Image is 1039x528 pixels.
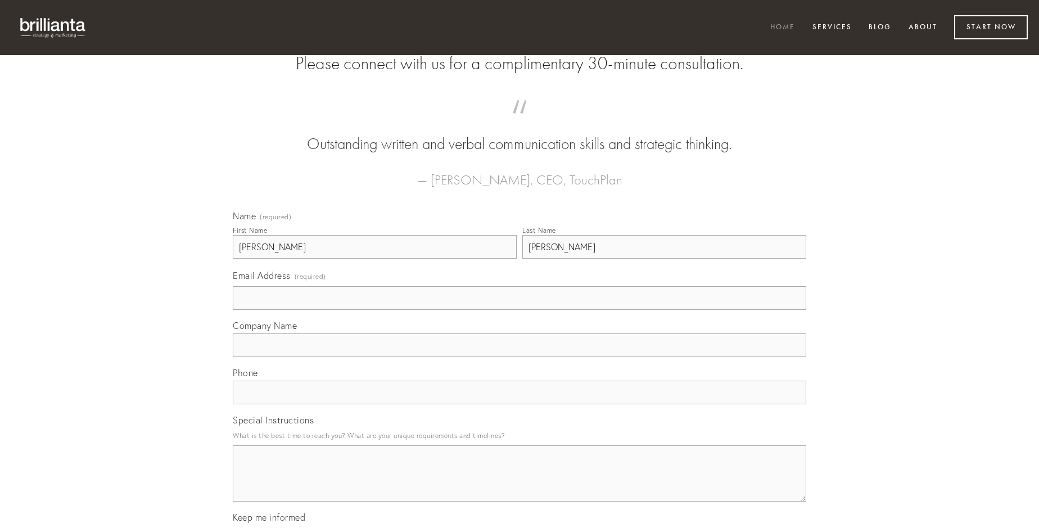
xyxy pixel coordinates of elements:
[233,210,256,222] span: Name
[954,15,1028,39] a: Start Now
[901,19,945,37] a: About
[251,155,788,191] figcaption: — [PERSON_NAME], CEO, TouchPlan
[233,367,258,378] span: Phone
[233,53,806,74] h2: Please connect with us for a complimentary 30-minute consultation.
[260,214,291,220] span: (required)
[805,19,859,37] a: Services
[233,226,267,234] div: First Name
[522,226,556,234] div: Last Name
[233,428,806,443] p: What is the best time to reach you? What are your unique requirements and timelines?
[233,270,291,281] span: Email Address
[233,512,305,523] span: Keep me informed
[861,19,898,37] a: Blog
[295,269,326,284] span: (required)
[233,320,297,331] span: Company Name
[251,111,788,133] span: “
[251,111,788,155] blockquote: Outstanding written and verbal communication skills and strategic thinking.
[11,11,96,44] img: brillianta - research, strategy, marketing
[763,19,802,37] a: Home
[233,414,314,426] span: Special Instructions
